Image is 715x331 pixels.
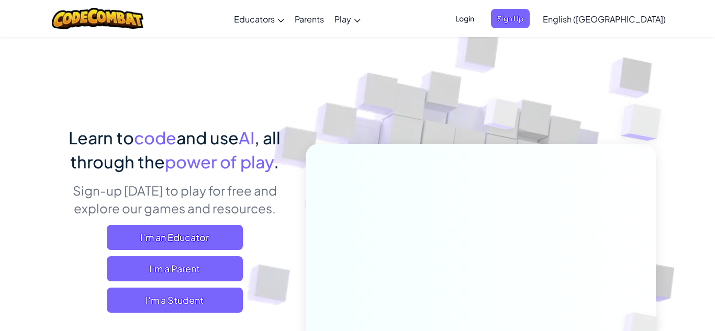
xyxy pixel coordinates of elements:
[491,9,530,28] button: Sign Up
[107,288,243,313] button: I'm a Student
[329,5,366,33] a: Play
[274,151,279,172] span: .
[134,127,176,148] span: code
[543,14,666,25] span: English ([GEOGRAPHIC_DATA])
[239,127,254,148] span: AI
[165,151,274,172] span: power of play
[234,14,275,25] span: Educators
[176,127,239,148] span: and use
[449,9,481,28] button: Login
[538,5,671,33] a: English ([GEOGRAPHIC_DATA])
[334,14,351,25] span: Play
[59,181,290,217] p: Sign-up [DATE] to play for free and explore our games and resources.
[464,78,540,156] img: Overlap cubes
[107,225,243,250] a: I'm an Educator
[229,5,289,33] a: Educators
[69,127,134,148] span: Learn to
[107,256,243,281] a: I'm a Parent
[600,78,690,167] img: Overlap cubes
[52,8,143,29] img: CodeCombat logo
[289,5,329,33] a: Parents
